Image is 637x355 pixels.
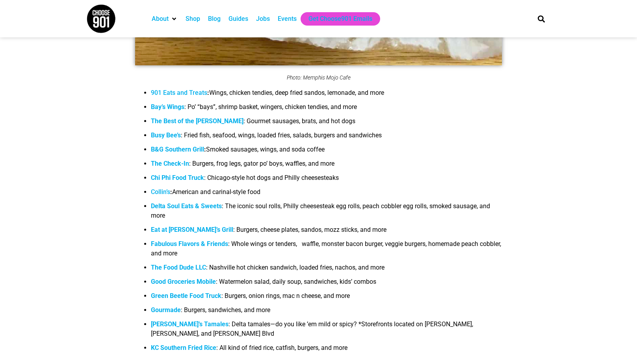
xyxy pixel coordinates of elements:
[151,239,501,263] li: : Whole wings or tenders, waffle, monster bacon burger, veggie burgers, homemade peach cobbler, a...
[151,89,209,96] strong: :
[151,320,501,343] li: : Delta tamales—do you like ’em mild or spicy? *Storefronts located on [PERSON_NAME], [PERSON_NAM...
[151,225,501,239] li: : Burgers, cheese plates, sandos, mozz sticks, and more
[151,277,501,291] li: : Watermelon salad, daily soup, sandwiches, kids’ combos
[228,14,248,24] a: Guides
[148,12,182,26] div: About
[151,188,172,196] strong: :
[151,305,501,320] li: : Burgers, sandwiches, and more
[151,240,228,248] a: Fabulous Flavors & Friends
[151,226,233,233] a: Eat at [PERSON_NAME]’s Grill
[151,88,501,102] li: Wings, chicken tendies, deep fried sandos, lemonade, and more
[208,14,221,24] a: Blog
[151,344,216,351] a: KC Southern Fried Rice
[204,146,206,153] strong: :
[151,160,189,167] a: The Check-In
[151,264,206,271] a: The Food Dude LLC
[151,173,501,187] li: : Chicago-style hot dogs and Philly cheesesteaks
[151,188,170,196] a: Collin’s
[151,263,501,277] li: : Nashville hot chicken sandwich, loaded fries, nachos, and more
[151,117,243,125] a: The Best of the [PERSON_NAME]
[151,202,222,210] a: Delta Soul Eats & Sweets
[152,14,169,24] a: About
[151,202,501,225] li: : The iconic soul rolls, Philly cheesesteak egg rolls, peach cobbler egg rolls, smoked sausage, a...
[151,278,216,285] a: Good Groceries Mobile
[151,145,501,159] li: Smoked sausages, wings, and soda coffee
[151,131,181,139] a: Busy Bee’s
[151,187,501,202] li: American and carinal-style food
[151,102,501,116] li: : Po’ “bays”, shrimp basket, wingers, chicken tendies, and more
[151,131,501,145] li: : Fried fish, seafood, wings, loaded fries, salads, burgers and sandwiches
[151,89,207,96] a: 901 Eats and Treats
[151,291,501,305] li: : Burgers, onion rings, mac n cheese, and more
[151,159,501,173] li: : Burgers, frog legs, gator po’ boys, waffles, and more
[151,146,204,153] a: B&G Southern Grill
[151,116,501,131] li: : Gourmet sausages, brats, and hot dogs
[256,14,270,24] a: Jobs
[148,12,524,26] nav: Main nav
[308,14,372,24] a: Get Choose901 Emails
[151,103,184,111] a: Bay’s Wings
[135,74,501,81] figcaption: Photo: Memphis Mojo Cafe
[151,292,221,300] a: Green Beetle Food Truck
[278,14,297,24] a: Events
[186,14,200,24] a: Shop
[151,174,204,181] a: Chi Phi Food Truck
[535,12,548,25] div: Search
[151,306,181,314] a: Gourmade
[151,320,228,328] a: [PERSON_NAME]’s Tamales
